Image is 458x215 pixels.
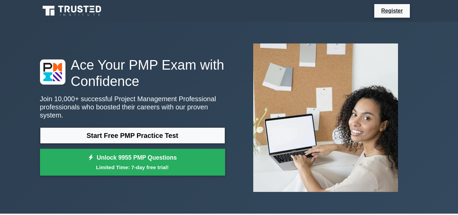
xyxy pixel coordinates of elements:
[40,149,225,176] a: Unlock 9955 PMP QuestionsLimited Time: 7-day free trial!
[48,163,217,171] small: Limited Time: 7-day free trial!
[377,6,407,15] a: Register
[40,57,225,89] h1: Ace Your PMP Exam with Confidence
[40,127,225,144] a: Start Free PMP Practice Test
[40,95,225,119] p: Join 10,000+ successful Project Management Professional professionals who boosted their careers w...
